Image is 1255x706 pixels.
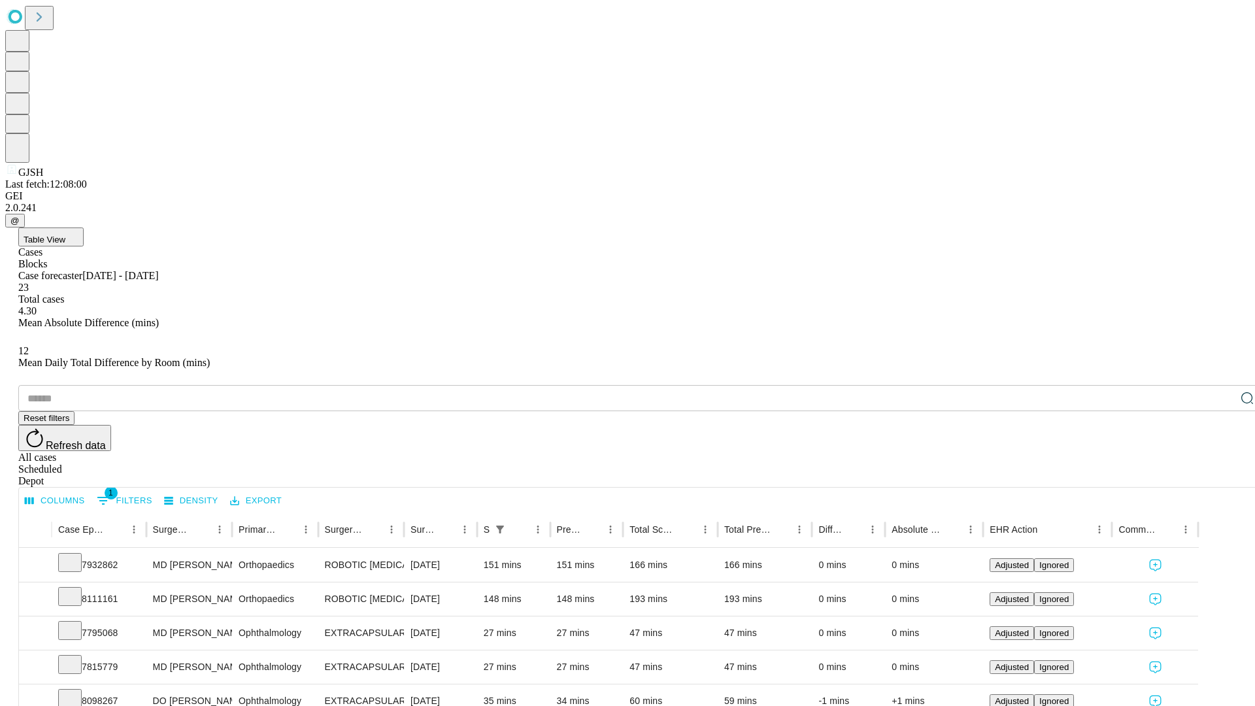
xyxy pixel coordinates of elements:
[818,524,844,535] div: Difference
[990,524,1037,535] div: EHR Action
[484,548,544,582] div: 151 mins
[364,520,382,539] button: Sort
[1039,594,1069,604] span: Ignored
[990,660,1034,674] button: Adjusted
[46,440,106,451] span: Refresh data
[437,520,456,539] button: Sort
[510,520,529,539] button: Sort
[724,524,771,535] div: Total Predicted Duration
[1039,560,1069,570] span: Ignored
[58,548,140,582] div: 7932862
[1039,662,1069,672] span: Ignored
[5,202,1250,214] div: 2.0.241
[818,650,878,684] div: 0 mins
[1034,558,1074,572] button: Ignored
[1158,520,1177,539] button: Sort
[18,227,84,246] button: Table View
[210,520,229,539] button: Menu
[863,520,882,539] button: Menu
[629,548,711,582] div: 166 mins
[557,582,617,616] div: 148 mins
[629,582,711,616] div: 193 mins
[325,616,397,650] div: EXTRACAPSULAR CATARACT REMOVAL WITH [MEDICAL_DATA]
[325,582,397,616] div: ROBOTIC [MEDICAL_DATA] KNEE TOTAL
[18,317,159,328] span: Mean Absolute Difference (mins)
[818,616,878,650] div: 0 mins
[1090,520,1109,539] button: Menu
[557,650,617,684] div: 27 mins
[995,662,1029,672] span: Adjusted
[892,548,977,582] div: 0 mins
[192,520,210,539] button: Sort
[892,524,942,535] div: Absolute Difference
[239,616,311,650] div: Ophthalmology
[995,594,1029,604] span: Adjusted
[153,582,226,616] div: MD [PERSON_NAME] [PERSON_NAME]
[601,520,620,539] button: Menu
[484,524,490,535] div: Scheduled In Room Duration
[18,167,43,178] span: GJSH
[557,616,617,650] div: 27 mins
[325,548,397,582] div: ROBOTIC [MEDICAL_DATA] KNEE TOTAL
[818,548,878,582] div: 0 mins
[25,622,45,645] button: Expand
[153,548,226,582] div: MD [PERSON_NAME] [PERSON_NAME]
[58,650,140,684] div: 7815779
[995,696,1029,706] span: Adjusted
[107,520,125,539] button: Sort
[18,270,82,281] span: Case forecaster
[1039,696,1069,706] span: Ignored
[629,616,711,650] div: 47 mins
[678,520,696,539] button: Sort
[790,520,809,539] button: Menu
[629,650,711,684] div: 47 mins
[5,190,1250,202] div: GEI
[239,650,311,684] div: Ophthalmology
[297,520,315,539] button: Menu
[382,520,401,539] button: Menu
[153,524,191,535] div: Surgeon Name
[557,548,617,582] div: 151 mins
[227,491,285,511] button: Export
[239,548,311,582] div: Orthopaedics
[995,560,1029,570] span: Adjusted
[724,548,806,582] div: 166 mins
[239,582,311,616] div: Orthopaedics
[484,582,544,616] div: 148 mins
[410,582,471,616] div: [DATE]
[153,616,226,650] div: MD [PERSON_NAME]
[484,650,544,684] div: 27 mins
[82,270,158,281] span: [DATE] - [DATE]
[1034,626,1074,640] button: Ignored
[629,524,677,535] div: Total Scheduled Duration
[58,616,140,650] div: 7795068
[1034,660,1074,674] button: Ignored
[1177,520,1195,539] button: Menu
[892,650,977,684] div: 0 mins
[410,616,471,650] div: [DATE]
[892,616,977,650] div: 0 mins
[325,524,363,535] div: Surgery Name
[18,411,75,425] button: Reset filters
[161,491,222,511] button: Density
[845,520,863,539] button: Sort
[18,425,111,451] button: Refresh data
[724,582,806,616] div: 193 mins
[529,520,547,539] button: Menu
[93,490,156,511] button: Show filters
[410,524,436,535] div: Surgery Date
[990,558,1034,572] button: Adjusted
[990,626,1034,640] button: Adjusted
[105,486,118,499] span: 1
[410,548,471,582] div: [DATE]
[583,520,601,539] button: Sort
[58,582,140,616] div: 8111161
[24,235,65,244] span: Table View
[325,650,397,684] div: EXTRACAPSULAR CATARACT REMOVAL WITH [MEDICAL_DATA]
[10,216,20,226] span: @
[410,650,471,684] div: [DATE]
[1039,520,1057,539] button: Sort
[943,520,962,539] button: Sort
[153,650,226,684] div: MD [PERSON_NAME]
[5,214,25,227] button: @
